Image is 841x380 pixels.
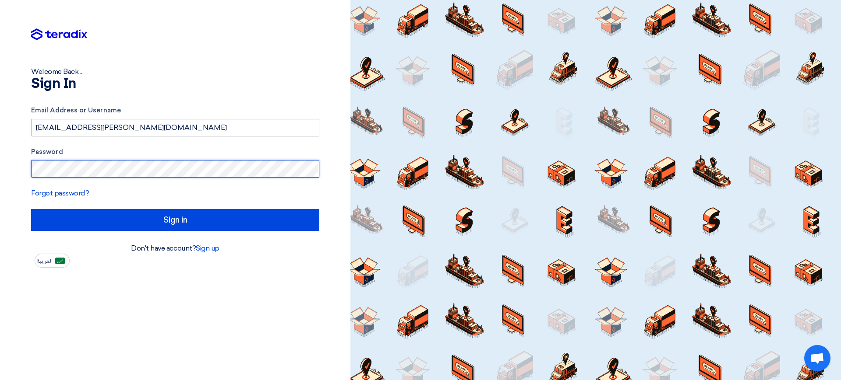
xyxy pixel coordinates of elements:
[31,119,319,136] input: Enter your business email or username
[37,258,53,264] span: العربية
[35,254,70,268] button: العربية
[31,189,89,197] a: Forgot password?
[31,66,319,77] div: Welcome Back ...
[31,77,319,91] h1: Sign In
[31,105,319,115] label: Email Address or Username
[31,147,319,157] label: Password
[31,28,87,41] img: Teradix logo
[31,209,319,231] input: Sign in
[55,258,65,264] img: ar-AR.png
[31,243,319,254] div: Don't have account?
[196,244,219,252] a: Sign up
[804,345,830,371] div: Open chat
